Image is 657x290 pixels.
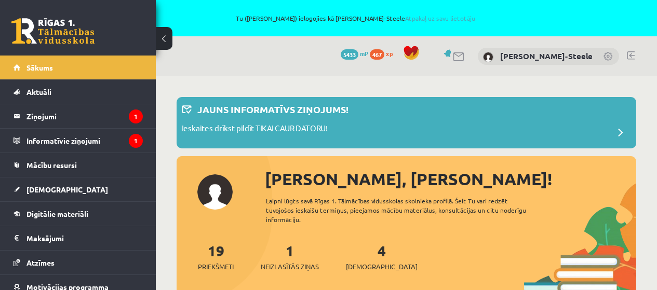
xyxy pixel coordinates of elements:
[182,102,631,143] a: Jauns informatīvs ziņojums! Ieskaites drīkst pildīt TIKAI CAUR DATORU!
[182,122,328,137] p: Ieskaites drīkst pildīt TIKAI CAUR DATORU!
[266,196,542,224] div: Laipni lūgts savā Rīgas 1. Tālmācības vidusskolas skolnieka profilā. Šeit Tu vari redzēt tuvojošo...
[26,185,108,194] span: [DEMOGRAPHIC_DATA]
[119,15,592,21] span: Tu ([PERSON_NAME]) ielogojies kā [PERSON_NAME]-Steele
[26,129,143,153] legend: Informatīvie ziņojumi
[198,261,234,272] span: Priekšmeti
[129,109,143,123] i: 1
[483,52,493,62] img: Ēriks Jurģis Zuments-Steele
[261,241,319,272] a: 1Neizlasītās ziņas
[197,102,348,116] p: Jauns informatīvs ziņojums!
[129,134,143,148] i: 1
[14,251,143,274] a: Atzīmes
[370,49,384,60] span: 467
[265,167,636,191] div: [PERSON_NAME], [PERSON_NAME]!
[14,129,143,153] a: Informatīvie ziņojumi1
[14,177,143,201] a: [DEMOGRAPHIC_DATA]
[26,160,77,170] span: Mācību resursi
[341,49,358,60] span: 5433
[341,49,368,58] a: 5433 mP
[26,104,143,128] legend: Ziņojumi
[14,202,143,226] a: Digitālie materiāli
[346,261,418,272] span: [DEMOGRAPHIC_DATA]
[14,80,143,104] a: Aktuāli
[198,241,234,272] a: 19Priekšmeti
[405,14,475,22] a: Atpakaļ uz savu lietotāju
[500,51,593,61] a: [PERSON_NAME]-Steele
[26,226,143,250] legend: Maksājumi
[386,49,393,58] span: xp
[26,209,88,218] span: Digitālie materiāli
[261,261,319,272] span: Neizlasītās ziņas
[14,153,143,177] a: Mācību resursi
[11,18,95,44] a: Rīgas 1. Tālmācības vidusskola
[26,87,51,96] span: Aktuāli
[26,63,53,72] span: Sākums
[346,241,418,272] a: 4[DEMOGRAPHIC_DATA]
[370,49,398,58] a: 467 xp
[26,258,55,267] span: Atzīmes
[14,104,143,128] a: Ziņojumi1
[14,56,143,79] a: Sākums
[360,49,368,58] span: mP
[14,226,143,250] a: Maksājumi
